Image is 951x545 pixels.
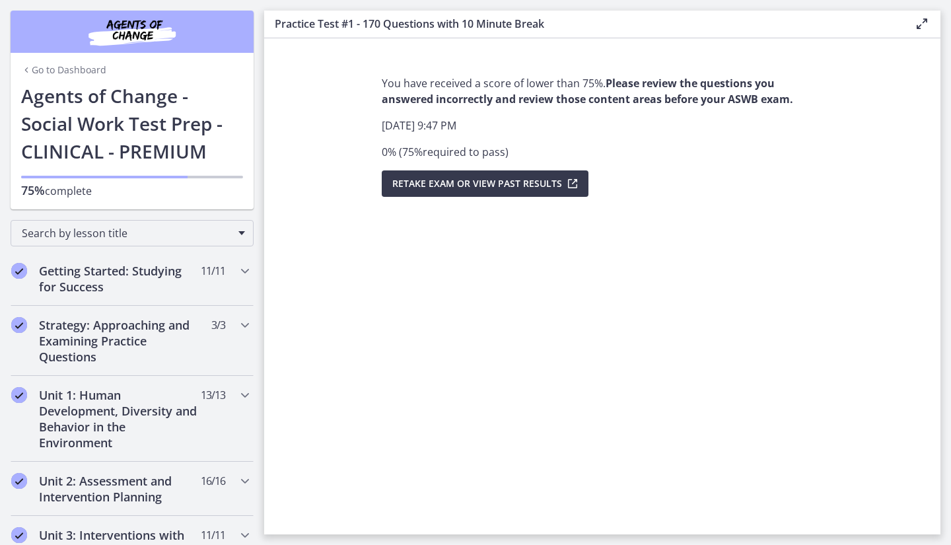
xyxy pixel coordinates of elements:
h2: Getting Started: Studying for Success [39,263,200,295]
h3: Practice Test #1 - 170 Questions with 10 Minute Break [275,16,893,32]
span: Retake Exam OR View Past Results [392,176,562,192]
i: Completed [11,473,27,489]
h2: Unit 1: Human Development, Diversity and Behavior in the Environment [39,387,200,451]
span: 75% [21,182,45,198]
h2: Strategy: Approaching and Examining Practice Questions [39,317,200,365]
span: [DATE] 9:47 PM [382,118,456,133]
span: 11 / 11 [201,527,225,543]
i: Completed [11,317,27,333]
span: 11 / 11 [201,263,225,279]
p: complete [21,182,243,199]
i: Completed [11,387,27,403]
button: Retake Exam OR View Past Results [382,170,588,197]
a: Go to Dashboard [21,63,106,77]
span: 3 / 3 [211,317,225,333]
i: Completed [11,263,27,279]
span: 0 % ( 75 % required to pass ) [382,145,509,159]
div: Search by lesson title [11,220,254,246]
span: 13 / 13 [201,387,225,403]
h2: Unit 2: Assessment and Intervention Planning [39,473,200,505]
i: Completed [11,527,27,543]
img: Agents of Change [53,16,211,48]
span: Search by lesson title [22,226,232,240]
p: You have received a score of lower than 75%. [382,75,823,107]
h1: Agents of Change - Social Work Test Prep - CLINICAL - PREMIUM [21,82,243,165]
span: 16 / 16 [201,473,225,489]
